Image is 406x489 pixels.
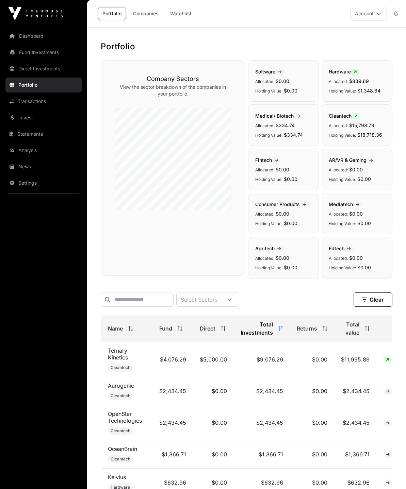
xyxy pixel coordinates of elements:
span: $0.00 [284,220,297,226]
span: $0.00 [349,211,363,217]
span: $18,718.36 [357,132,382,138]
a: Transactions [5,94,82,109]
span: $839.69 [349,78,369,84]
td: $0.00 [290,405,334,440]
span: $0.00 [349,255,363,261]
span: Cleantech [329,113,360,119]
span: Name [108,324,123,333]
td: $2,434.45 [152,405,193,440]
p: View the sector breakdown of the companies in your portfolio. [115,84,231,97]
a: Kelvius [108,474,126,480]
span: Mediatech [329,201,362,207]
td: $9,076.29 [234,342,290,377]
td: $1,366.71 [152,440,193,469]
span: Holding Value: [329,265,356,270]
span: Direct [200,324,215,333]
span: $0.00 [276,255,289,261]
span: $0.00 [284,88,297,94]
a: OceanBrain [108,445,137,452]
span: $0.00 [276,78,289,84]
td: $0.00 [193,377,234,405]
a: News [5,159,82,174]
button: Account [351,7,387,20]
button: Clear [354,292,392,307]
span: $0.00 [284,265,297,270]
span: Allocated: [329,79,348,84]
a: Portfolio [98,7,126,20]
span: $0.00 [357,220,371,226]
span: Cleantech [111,365,130,370]
img: Icehouse Ventures Logo [8,7,63,20]
a: Invest [5,110,82,125]
h1: Portfolio [101,41,392,52]
td: $11,995.86 [334,342,376,377]
span: $0.00 [276,167,289,172]
span: Holding Value: [255,88,282,94]
span: Allocated: [255,256,274,261]
span: Fund [159,324,172,333]
a: Companies [129,7,163,20]
td: $2,434.45 [234,377,290,405]
td: $4,076.29 [152,342,193,377]
span: Total value [341,320,359,337]
span: Consumer Products [255,201,309,207]
span: Holding Value: [255,265,282,270]
a: Statements [5,127,82,141]
a: Settings [5,175,82,190]
span: Allocated: [329,256,348,261]
a: OpenStar Technologies [108,410,142,424]
div: Select Sectors [177,292,222,306]
span: AR/VR & Gaming [329,157,376,163]
a: Analysis [5,143,82,158]
a: Fund Investments [5,45,82,60]
span: Holding Value: [329,177,356,182]
span: Holding Value: [255,221,282,226]
a: Direct Investments [5,61,82,76]
span: Allocated: [255,123,274,128]
span: Software [255,69,285,74]
span: $1,348.84 [357,88,380,94]
span: $334.74 [284,132,303,138]
span: Cleantech [111,393,130,399]
td: $2,434.45 [234,405,290,440]
span: Edtech [329,246,354,251]
span: Holding Value: [329,133,356,138]
span: Medical/ Biotech [255,113,303,119]
span: Allocated: [255,167,274,172]
td: $1,366.71 [234,440,290,469]
span: Holding Value: [329,88,356,94]
td: $1,366.71 [334,440,376,469]
span: Allocated: [255,79,274,84]
span: $0.00 [276,211,289,217]
span: Agritech [255,246,284,251]
a: Ternary Kinetics [108,347,128,361]
a: Watchlist [166,7,196,20]
span: $334.74 [276,122,295,128]
span: $0.00 [349,167,363,172]
a: Dashboard [5,29,82,44]
span: Cleantech [111,456,130,462]
a: Aurogenic [108,382,134,389]
td: $0.00 [193,440,234,469]
td: $2,434.45 [334,405,376,440]
td: $5,000.00 [193,342,234,377]
td: $2,434.45 [152,377,193,405]
td: $0.00 [290,440,334,469]
span: Cleantech [111,428,130,434]
td: $0.00 [290,377,334,405]
span: Total Investments [241,320,273,337]
span: Fintech [255,157,281,163]
span: Holding Value: [255,133,282,138]
td: $0.00 [193,405,234,440]
span: Returns [297,324,317,333]
span: $0.00 [284,176,297,182]
h3: Company Sectors [115,74,231,84]
span: $0.00 [357,265,371,270]
td: $2,434.45 [334,377,376,405]
span: Allocated: [255,212,274,217]
span: $0.00 [357,176,371,182]
a: Portfolio [5,78,82,92]
span: Holding Value: [329,221,356,226]
span: Holding Value: [255,177,282,182]
span: $15,798.79 [349,122,374,128]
